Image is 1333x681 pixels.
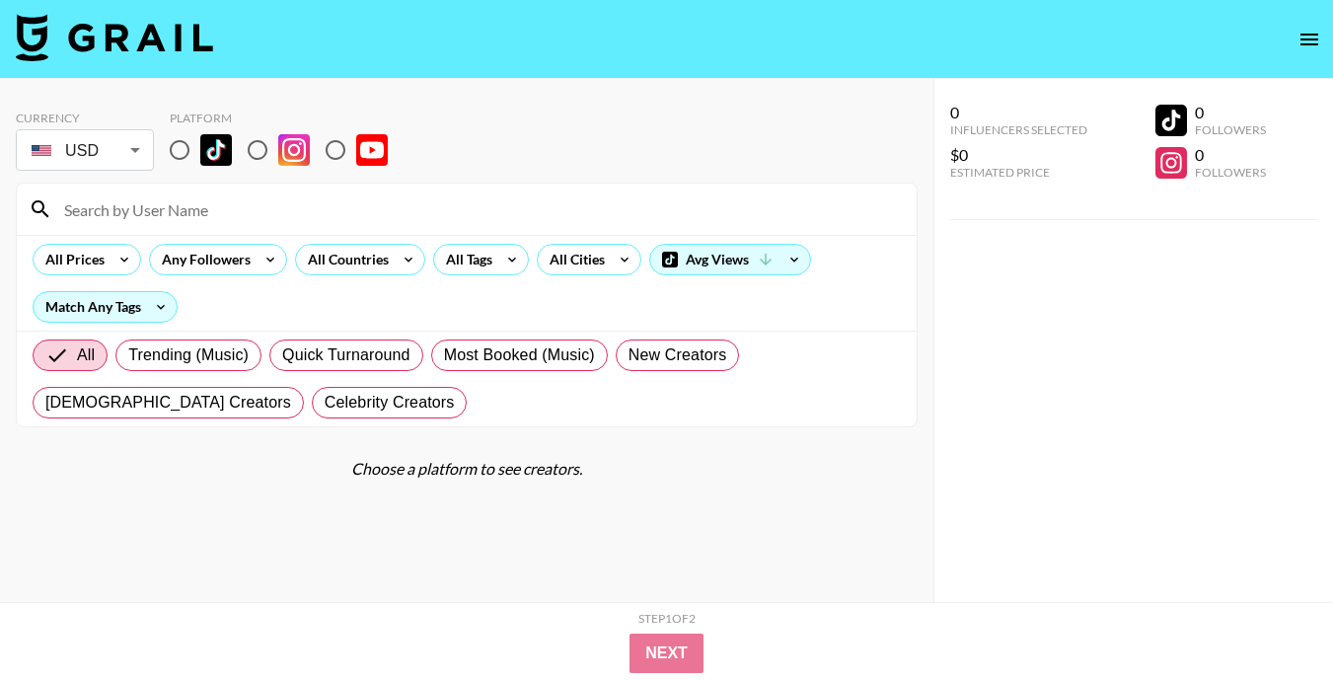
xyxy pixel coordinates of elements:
div: 0 [950,103,1087,122]
div: Any Followers [150,245,255,274]
span: Trending (Music) [128,343,249,367]
div: All Countries [296,245,393,274]
div: Match Any Tags [34,292,177,322]
div: Estimated Price [950,165,1087,180]
div: Choose a platform to see creators. [16,459,918,479]
div: Platform [170,111,404,125]
div: All Tags [434,245,496,274]
span: Quick Turnaround [282,343,410,367]
span: Most Booked (Music) [444,343,595,367]
span: Celebrity Creators [325,391,455,415]
div: Avg Views [650,245,810,274]
div: Influencers Selected [950,122,1087,137]
div: Step 1 of 2 [638,611,696,626]
img: YouTube [356,134,388,166]
button: Next [629,634,704,673]
button: open drawer [1290,20,1329,59]
div: All Cities [538,245,609,274]
span: All [77,343,95,367]
div: $0 [950,145,1087,165]
div: Followers [1195,165,1266,180]
img: Grail Talent [16,14,213,61]
input: Search by User Name [52,193,905,225]
img: Instagram [278,134,310,166]
span: [DEMOGRAPHIC_DATA] Creators [45,391,291,415]
div: Currency [16,111,154,125]
span: New Creators [629,343,727,367]
div: All Prices [34,245,109,274]
img: TikTok [200,134,232,166]
div: Followers [1195,122,1266,137]
div: 0 [1195,145,1266,165]
iframe: Drift Widget Chat Controller [1234,582,1309,657]
div: 0 [1195,103,1266,122]
div: USD [20,133,150,168]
